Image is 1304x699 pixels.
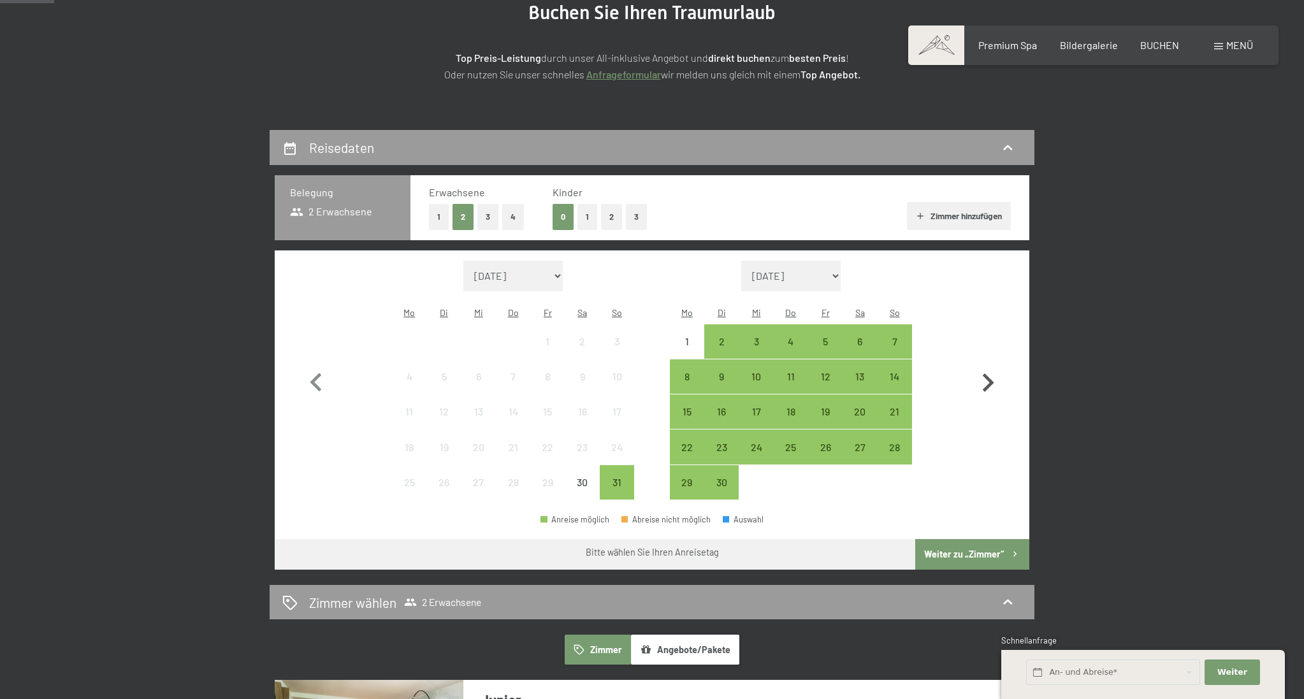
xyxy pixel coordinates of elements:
div: Anreise möglich [808,324,843,359]
div: 16 [706,407,737,438]
button: Nächster Monat [969,261,1006,500]
button: Zimmer [565,635,631,664]
div: 23 [567,442,598,474]
h3: Belegung [290,185,395,199]
div: Sun Sep 14 2025 [878,359,912,394]
div: 30 [706,477,737,509]
abbr: Samstag [577,307,587,318]
abbr: Dienstag [718,307,726,318]
div: 21 [879,407,911,438]
button: 0 [553,204,574,230]
div: Anreise nicht möglich [565,394,600,429]
div: Anreise nicht möglich [600,324,634,359]
div: Fri Aug 29 2025 [530,465,565,500]
a: Bildergalerie [1060,39,1118,51]
div: Anreise möglich [808,359,843,394]
div: Mon Sep 22 2025 [670,429,704,464]
div: Anreise möglich [843,394,877,429]
div: Anreise nicht möglich [461,429,496,464]
div: 24 [601,442,633,474]
button: Angebote/Pakete [631,635,739,664]
div: 9 [706,371,737,403]
div: 23 [706,442,737,474]
div: Anreise möglich [878,394,912,429]
div: 28 [879,442,911,474]
abbr: Sonntag [890,307,900,318]
span: Weiter [1217,667,1247,678]
div: Thu Aug 21 2025 [496,429,530,464]
a: Premium Spa [978,39,1037,51]
div: Fri Sep 19 2025 [808,394,843,429]
div: Sat Aug 02 2025 [565,324,600,359]
div: Anreise nicht möglich [461,465,496,500]
div: Anreise möglich [540,515,609,524]
abbr: Freitag [544,307,552,318]
div: Anreise nicht möglich [530,359,565,394]
div: Thu Sep 18 2025 [774,394,808,429]
div: Anreise nicht möglich [565,465,600,500]
span: Kinder [553,186,583,198]
div: Fri Sep 26 2025 [808,429,843,464]
div: Thu Sep 04 2025 [774,324,808,359]
div: 27 [844,442,876,474]
div: 25 [775,442,807,474]
div: Mon Aug 25 2025 [392,465,426,500]
div: 4 [775,336,807,368]
a: Anfrageformular [586,68,661,80]
div: Wed Sep 17 2025 [739,394,773,429]
strong: besten Preis [789,52,846,64]
div: 8 [532,371,563,403]
abbr: Dienstag [440,307,448,318]
div: Wed Aug 06 2025 [461,359,496,394]
div: Anreise nicht möglich [565,359,600,394]
a: BUCHEN [1140,39,1179,51]
div: Sat Aug 09 2025 [565,359,600,394]
button: 2 [601,204,622,230]
div: Mon Sep 08 2025 [670,359,704,394]
strong: Top Angebot. [801,68,860,80]
div: 3 [601,336,633,368]
div: 7 [879,336,911,368]
div: Anreise möglich [774,359,808,394]
div: Anreise nicht möglich [565,429,600,464]
div: Anreise möglich [878,324,912,359]
div: Anreise nicht möglich [670,324,704,359]
div: Anreise nicht möglich [461,359,496,394]
button: 3 [626,204,647,230]
div: 17 [601,407,633,438]
div: 14 [879,371,911,403]
div: Anreise nicht möglich [426,394,461,429]
div: Anreise möglich [774,324,808,359]
div: 17 [740,407,772,438]
div: 22 [671,442,703,474]
div: Wed Aug 13 2025 [461,394,496,429]
div: Thu Aug 14 2025 [496,394,530,429]
div: Thu Sep 11 2025 [774,359,808,394]
div: Sat Sep 06 2025 [843,324,877,359]
div: Wed Sep 10 2025 [739,359,773,394]
div: 30 [567,477,598,509]
h2: Reisedaten [309,140,374,155]
div: Anreise nicht möglich [600,394,634,429]
div: 21 [497,442,529,474]
div: 11 [775,371,807,403]
div: 12 [428,407,460,438]
div: Anreise möglich [600,465,634,500]
div: Sun Sep 07 2025 [878,324,912,359]
div: Fri Aug 22 2025 [530,429,565,464]
button: Weiter [1205,659,1259,686]
div: 20 [463,442,495,474]
div: Anreise möglich [808,394,843,429]
div: Sat Aug 30 2025 [565,465,600,500]
span: 2 Erwachsene [404,596,481,609]
div: 2 [706,336,737,368]
div: Tue Sep 02 2025 [704,324,739,359]
div: Anreise nicht möglich [496,394,530,429]
div: Anreise möglich [808,429,843,464]
div: 1 [671,336,703,368]
div: Tue Sep 09 2025 [704,359,739,394]
div: Mon Aug 04 2025 [392,359,426,394]
div: Anreise nicht möglich [392,359,426,394]
div: 18 [775,407,807,438]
